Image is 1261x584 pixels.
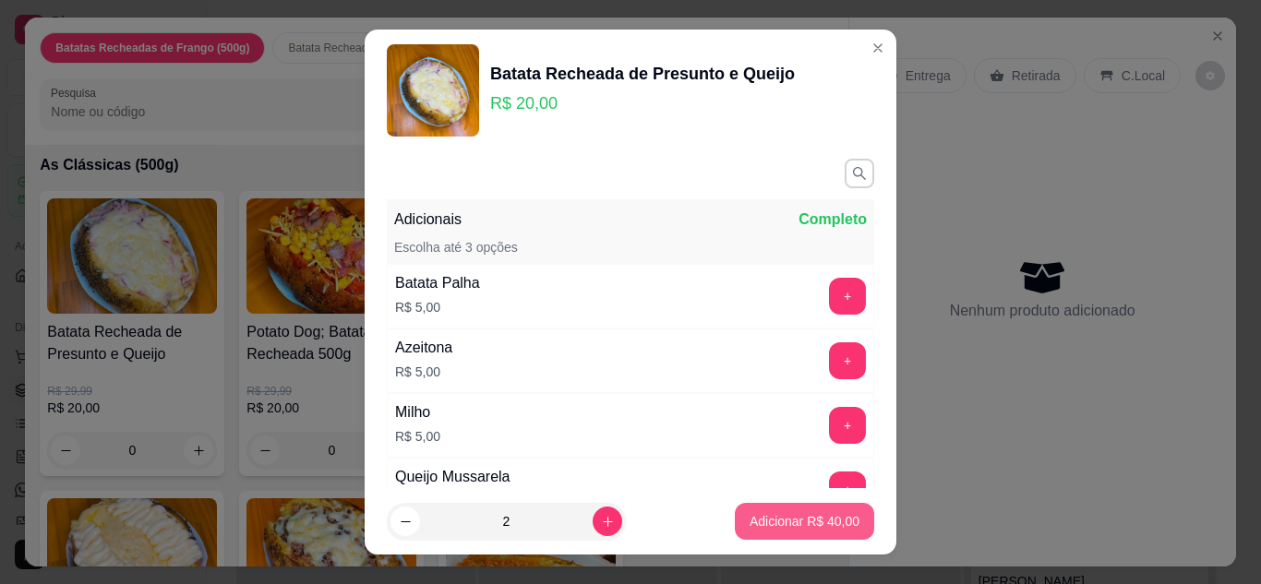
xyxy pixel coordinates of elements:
div: Batata Recheada de Presunto e Queijo [490,61,795,87]
p: Completo [799,209,867,231]
div: Queijo Mussarela [395,466,510,488]
p: Adicionais [394,209,462,231]
p: Adicionar R$ 40,00 [750,512,859,530]
button: decrease-product-quantity [390,507,420,536]
button: add [829,342,866,379]
div: Azeitona [395,337,452,359]
p: Escolha até 3 opções [394,238,518,256]
button: Close [863,33,893,63]
p: R$ 5,00 [395,298,480,316]
p: R$ 20,00 [490,90,795,116]
button: add [829,471,866,508]
div: Milho [395,401,440,423]
button: increase-product-quantity [593,507,622,536]
button: add [829,407,866,444]
div: Batata Palha [395,272,480,294]
p: R$ 5,00 [395,363,452,381]
button: Adicionar R$ 40,00 [735,503,874,540]
button: add [829,278,866,315]
p: R$ 5,00 [395,427,440,446]
img: product-image [387,44,479,137]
